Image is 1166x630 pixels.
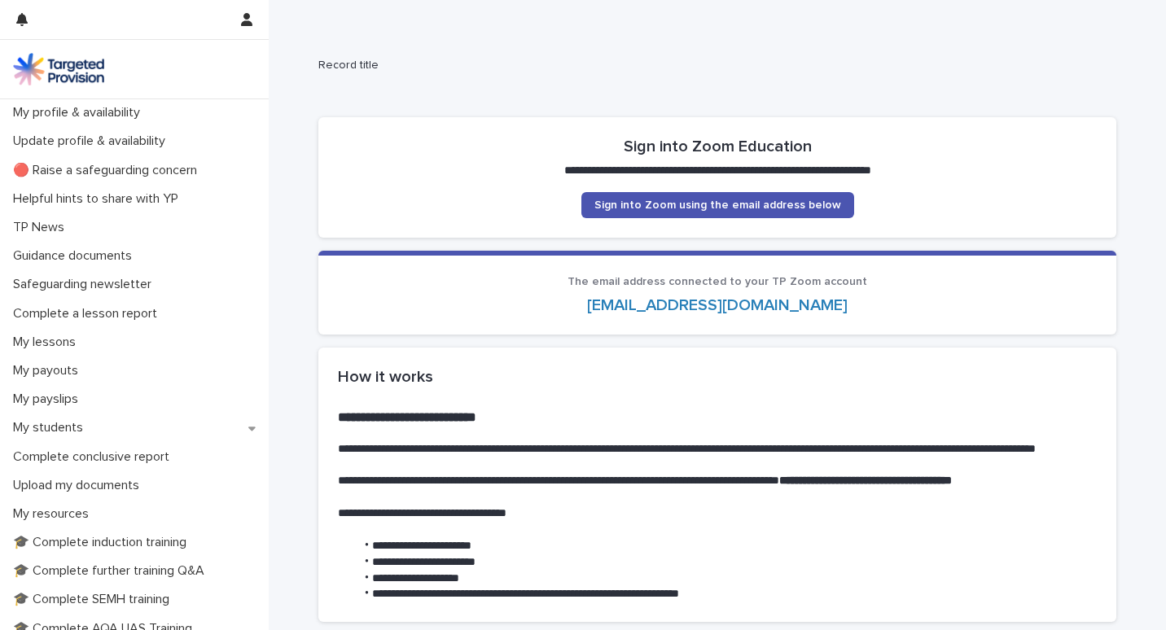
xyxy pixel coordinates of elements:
p: Update profile & availability [7,133,178,149]
p: 🎓 Complete induction training [7,535,199,550]
h2: How it works [338,367,1097,387]
p: 🎓 Complete SEMH training [7,592,182,607]
a: [EMAIL_ADDRESS][DOMAIN_NAME] [587,297,848,313]
span: The email address connected to your TP Zoom account [568,276,867,287]
p: Safeguarding newsletter [7,277,164,292]
p: My lessons [7,335,89,350]
p: Complete a lesson report [7,306,170,322]
span: Sign into Zoom using the email address below [594,199,841,211]
h2: Sign into Zoom Education [624,137,812,156]
p: Complete conclusive report [7,449,182,465]
a: Sign into Zoom using the email address below [581,192,854,218]
img: M5nRWzHhSzIhMunXDL62 [13,53,104,85]
h2: Record title [318,59,1110,72]
p: My payouts [7,363,91,378]
p: My resources [7,506,102,522]
p: My payslips [7,392,91,407]
p: 🔴 Raise a safeguarding concern [7,163,210,178]
p: Guidance documents [7,248,145,264]
p: 🎓 Complete further training Q&A [7,563,217,579]
p: Upload my documents [7,478,152,493]
p: My profile & availability [7,105,153,120]
p: My students [7,420,96,435]
p: TP News [7,220,77,235]
p: Helpful hints to share with YP [7,191,191,207]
